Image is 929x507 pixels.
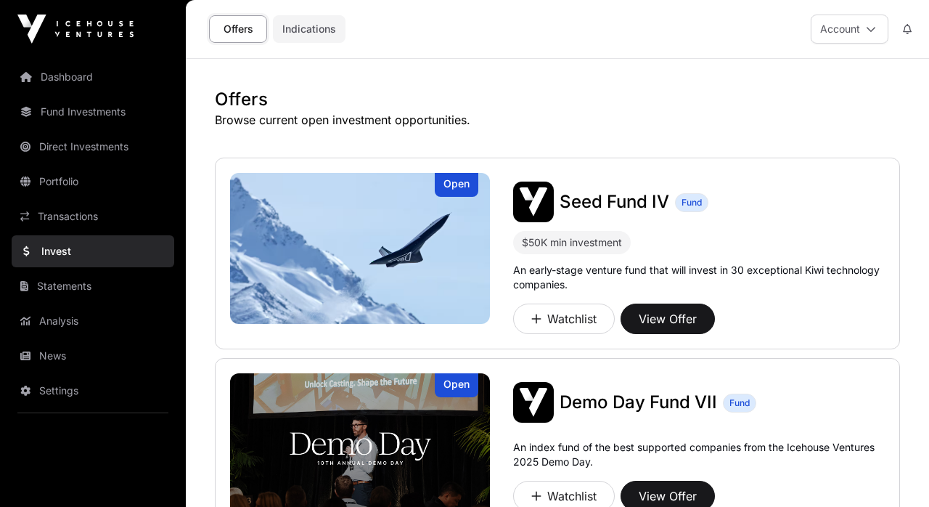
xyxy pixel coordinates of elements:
[215,88,900,111] h1: Offers
[435,173,478,197] div: Open
[12,270,174,302] a: Statements
[17,15,134,44] img: Icehouse Ventures Logo
[230,173,490,324] a: Seed Fund IVOpen
[12,61,174,93] a: Dashboard
[513,182,554,222] img: Seed Fund IV
[513,231,631,254] div: $50K min investment
[522,234,622,251] div: $50K min investment
[12,235,174,267] a: Invest
[12,166,174,198] a: Portfolio
[215,111,900,129] p: Browse current open investment opportunities.
[621,304,715,334] button: View Offer
[12,375,174,407] a: Settings
[273,15,345,43] a: Indications
[230,173,490,324] img: Seed Fund IV
[12,305,174,337] a: Analysis
[560,191,669,212] span: Seed Fund IV
[682,197,702,208] span: Fund
[435,373,478,397] div: Open
[856,437,929,507] iframe: Chat Widget
[513,382,554,423] img: Demo Day Fund VII
[12,340,174,372] a: News
[513,440,885,469] p: An index fund of the best supported companies from the Icehouse Ventures 2025 Demo Day.
[513,263,885,292] p: An early-stage venture fund that will invest in 30 exceptional Kiwi technology companies.
[729,397,750,409] span: Fund
[560,190,669,214] a: Seed Fund IV
[811,15,888,44] button: Account
[12,96,174,128] a: Fund Investments
[560,392,717,413] span: Demo Day Fund VII
[209,15,267,43] a: Offers
[560,391,717,414] a: Demo Day Fund VII
[12,200,174,232] a: Transactions
[12,131,174,163] a: Direct Investments
[513,304,615,334] button: Watchlist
